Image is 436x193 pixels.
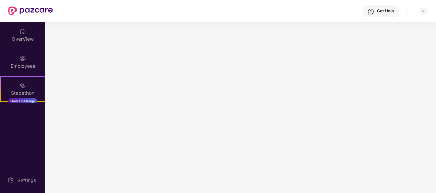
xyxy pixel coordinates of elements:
[19,28,26,35] img: svg+xml;base64,PHN2ZyBpZD0iSG9tZSIgeG1sbnM9Imh0dHA6Ly93d3cudzMub3JnLzIwMDAvc3ZnIiB3aWR0aD0iMjAiIG...
[19,82,26,89] img: svg+xml;base64,PHN2ZyB4bWxucz0iaHR0cDovL3d3dy53My5vcmcvMjAwMC9zdmciIHdpZHRoPSIyMSIgaGVpZ2h0PSIyMC...
[377,8,394,14] div: Get Help
[1,90,45,96] div: Stepathon
[19,55,26,62] img: svg+xml;base64,PHN2ZyBpZD0iRW1wbG95ZWVzIiB4bWxucz0iaHR0cDovL3d3dy53My5vcmcvMjAwMC9zdmciIHdpZHRoPS...
[8,7,53,15] img: New Pazcare Logo
[367,8,374,15] img: svg+xml;base64,PHN2ZyBpZD0iSGVscC0zMngzMiIgeG1sbnM9Imh0dHA6Ly93d3cudzMub3JnLzIwMDAvc3ZnIiB3aWR0aD...
[421,8,426,14] img: svg+xml;base64,PHN2ZyBpZD0iRHJvcGRvd24tMzJ4MzIiIHhtbG5zPSJodHRwOi8vd3d3LnczLm9yZy8yMDAwL3N2ZyIgd2...
[7,177,14,184] img: svg+xml;base64,PHN2ZyBpZD0iU2V0dGluZy0yMHgyMCIgeG1sbnM9Imh0dHA6Ly93d3cudzMub3JnLzIwMDAvc3ZnIiB3aW...
[8,98,37,104] div: New Challenge
[15,177,38,184] div: Settings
